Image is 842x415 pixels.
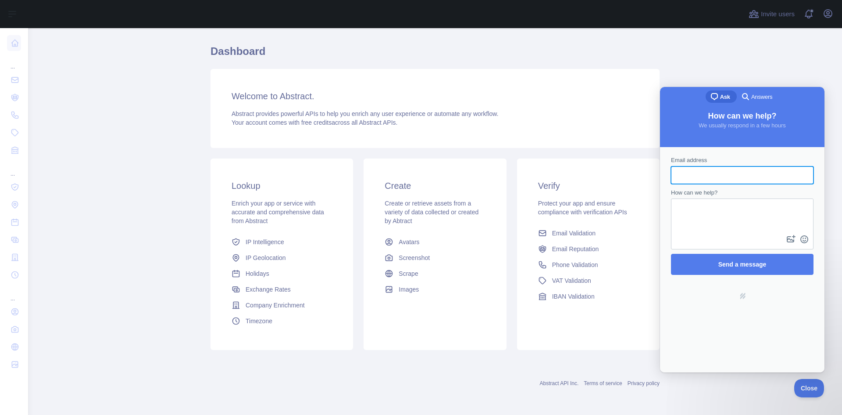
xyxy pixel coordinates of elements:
[246,317,272,325] span: Timezone
[228,313,335,329] a: Timezone
[794,379,824,397] iframe: Help Scout Beacon - Close
[232,110,499,117] span: Abstract provides powerful APIs to help you enrich any user experience or automate any workflow.
[552,245,599,253] span: Email Reputation
[535,289,642,304] a: IBAN Validation
[228,234,335,250] a: IP Intelligence
[381,281,489,297] a: Images
[246,285,291,294] span: Exchange Rates
[747,7,796,21] button: Invite users
[246,301,305,310] span: Company Enrichment
[246,269,269,278] span: Holidays
[399,285,419,294] span: Images
[535,257,642,273] a: Phone Validation
[246,253,286,262] span: IP Geolocation
[228,297,335,313] a: Company Enrichment
[552,276,591,285] span: VAT Validation
[535,241,642,257] a: Email Reputation
[552,229,596,238] span: Email Validation
[385,200,478,224] span: Create or retrieve assets from a variety of data collected or created by Abtract
[7,160,21,177] div: ...
[660,87,824,372] iframe: Help Scout Beacon - Live Chat, Contact Form, and Knowledge Base
[385,180,485,192] h3: Create
[399,238,419,246] span: Avatars
[232,200,324,224] span: Enrich your app or service with accurate and comprehensive data from Abstract
[228,250,335,266] a: IP Geolocation
[301,119,332,126] span: free credits
[540,380,579,386] a: Abstract API Inc.
[538,200,627,216] span: Protect your app and ensure compliance with verification APIs
[628,380,660,386] a: Privacy policy
[232,180,332,192] h3: Lookup
[399,269,418,278] span: Scrape
[381,266,489,281] a: Scrape
[552,260,598,269] span: Phone Validation
[535,225,642,241] a: Email Validation
[7,53,21,70] div: ...
[552,292,595,301] span: IBAN Validation
[228,281,335,297] a: Exchange Rates
[538,180,639,192] h3: Verify
[232,90,639,102] h3: Welcome to Abstract.
[761,9,795,19] span: Invite users
[7,285,21,302] div: ...
[232,119,397,126] span: Your account comes with across all Abstract APIs.
[584,380,622,386] a: Terms of service
[246,238,284,246] span: IP Intelligence
[381,250,489,266] a: Screenshot
[381,234,489,250] a: Avatars
[399,253,430,262] span: Screenshot
[210,44,660,65] h1: Dashboard
[228,266,335,281] a: Holidays
[535,273,642,289] a: VAT Validation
